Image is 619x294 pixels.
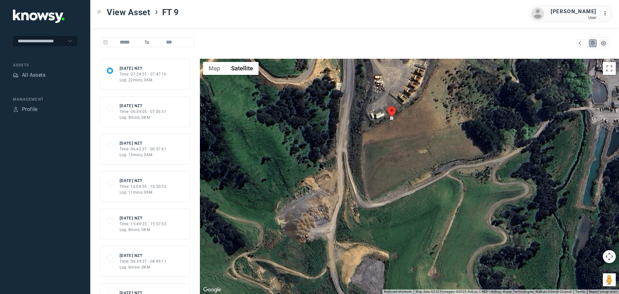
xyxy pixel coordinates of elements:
[13,10,64,23] img: Application Logo
[416,290,571,293] span: Map data ©2025 Imagery ©2025 Airbus, CNES / Airbus, Maxar Technologies, Waikato District Council
[603,10,611,17] div: :
[120,146,167,152] div: Time: 06:42:37 - 06:57:41
[120,115,167,120] div: Log: 8mins, 0KM
[551,8,596,15] div: [PERSON_NAME]
[603,10,611,18] div: :
[13,106,19,112] div: Profile
[120,140,167,146] div: [DATE] NZT
[120,152,167,158] div: Log: 15mins, 0KM
[97,10,102,15] div: Toggle Menu
[203,62,226,75] button: Show street map
[120,184,167,189] div: Time: 16:09:55 - 16:20:53
[13,96,77,102] div: Management
[120,253,167,259] div: [DATE] NZT
[154,10,159,15] div: >
[531,7,544,20] img: avatar.png
[603,250,616,263] button: Map camera controls
[590,40,596,46] div: Map
[120,221,167,227] div: Time: 15:49:22 - 15:57:02
[551,15,596,20] div: User
[575,290,585,293] a: Terms (opens in new tab)
[201,286,223,294] a: Open this area in Google Maps (opens a new window)
[162,6,179,18] span: FT 9
[13,72,19,78] div: Assets
[603,62,616,75] button: Toggle fullscreen view
[120,189,167,195] div: Log: 11mins, 0KM
[120,227,167,233] div: Log: 8mins, 0KM
[603,11,610,16] tspan: ...
[120,71,167,77] div: Time: 07:24:51 - 07:47:16
[603,273,616,286] button: Drag Pegman onto the map to open Street View
[120,77,167,83] div: Log: 22mins, 0KM
[13,62,77,68] div: Assets
[120,259,167,264] div: Time: 08:39:37 - 08:45:11
[107,6,151,18] span: View Asset
[601,40,606,46] div: List
[120,178,167,184] div: [DATE] NZT
[577,40,583,46] div: Map
[142,37,152,47] span: To
[120,215,167,221] div: [DATE] NZT
[226,62,259,75] button: Show satellite imagery
[384,289,412,294] button: Keyboard shortcuts
[120,103,167,109] div: [DATE] NZT
[120,66,167,71] div: [DATE] NZT
[120,109,167,115] div: Time: 06:59:05 - 07:06:51
[201,286,223,294] img: Google
[22,106,38,113] div: Profile
[589,290,617,293] a: Report a map error
[13,71,45,79] a: AssetsAll Assets
[22,71,45,79] div: All Assets
[13,106,38,113] a: ProfileProfile
[120,264,167,270] div: Log: 6mins, 0KM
